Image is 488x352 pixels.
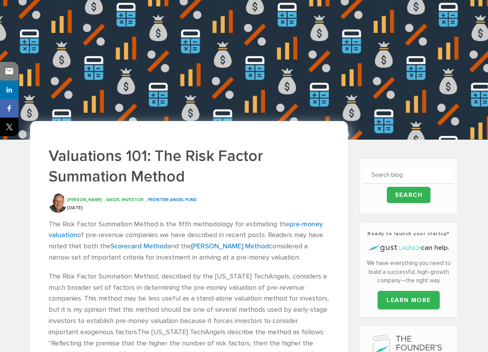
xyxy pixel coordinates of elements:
a: [PERSON_NAME] Method [191,242,269,250]
span: , Frontier Angel Fund [146,197,197,202]
img: Bill Payne [49,193,67,213]
h4: can help. [364,243,453,253]
p: The Risk Factor Summation Method is the fifth methodology for estimating the of pre-revenue compa... [49,219,329,263]
span: [PERSON_NAME] [67,197,102,202]
a: LEARN MORE [378,291,440,309]
h1: Valuations 101: The Risk Factor Summation Method [49,146,329,187]
h3: Ready to launch your startup? [364,230,453,237]
span: , Angel Investor [104,197,144,202]
input: Search blog [364,166,453,184]
input: Search [387,187,431,203]
span: [DATE] [67,205,83,210]
p: We have everything you need to build a successful, high-growth company—the right way. [364,259,453,285]
a: Scorecard Method [110,242,168,250]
